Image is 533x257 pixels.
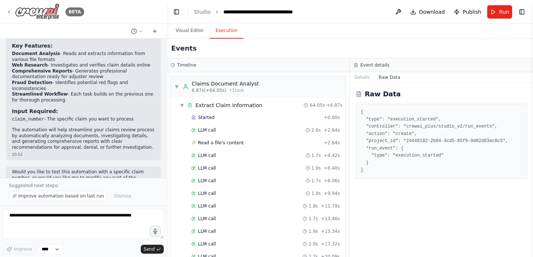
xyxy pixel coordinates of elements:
[374,72,405,83] button: Raw Data
[114,193,131,199] span: Dismiss
[194,8,307,16] nav: breadcrumb
[310,102,325,108] span: 64.05s
[18,193,104,199] span: Improve automation based on last run
[141,245,164,254] button: Send
[198,165,216,171] span: LLM call
[517,7,527,17] button: Show right sidebar
[229,87,244,93] span: • 1 task
[12,51,60,56] strong: Document Analysis
[324,140,340,146] span: + 2.64s
[12,91,68,97] strong: Streamlined Workflow
[171,7,182,17] button: Hide left sidebar
[198,216,216,222] span: LLM call
[195,102,262,109] div: Extract Claim Information
[150,226,161,237] button: Click to speak your automation idea
[365,89,401,99] h2: Raw Data
[326,102,342,108] span: + 6.87s
[360,62,389,68] h3: Event details
[361,109,522,174] pre: { "type": "execution_started", "controller": "crewai_plus/studio_v2/run_events", "action": "creat...
[487,5,512,19] button: Run
[324,127,340,133] span: + 2.64s
[12,51,155,62] li: - Reads and extracts information from various file formats
[14,246,32,252] span: Improve
[12,62,155,68] li: - Investigates and verifies claim details online
[12,68,72,74] strong: Comprehensive Reports
[198,140,244,146] span: Read a file's content
[12,80,52,85] strong: Fraud Detection
[180,102,184,108] span: ▼
[198,203,216,209] span: LLM call
[198,127,216,133] span: LLM call
[198,152,216,158] span: LLM call
[177,62,196,68] h3: Timeline
[324,115,340,121] span: + 0.00s
[149,27,161,36] button: Start a new chat
[407,5,448,19] button: Download
[198,228,216,234] span: LLM call
[198,190,216,196] span: LLM call
[312,178,321,184] span: 1.7s
[171,43,197,54] h2: Events
[12,80,155,91] li: - Identifies potential red flags and inconsistencies
[312,152,321,158] span: 1.7s
[12,68,155,80] li: - Generates professional documentation ready for adjuster review
[321,203,340,209] span: + 11.79s
[451,5,484,19] button: Publish
[324,165,340,171] span: + 6.40s
[66,7,84,16] div: BETA
[9,191,107,201] button: Improve automation based on last run
[198,178,216,184] span: LLM call
[309,228,318,234] span: 1.9s
[312,127,321,133] span: 2.6s
[324,190,340,196] span: + 9.94s
[110,191,135,201] button: Dismiss
[3,244,35,254] button: Improve
[210,23,243,39] button: Execution
[321,241,340,247] span: + 17.32s
[12,91,155,103] li: - Each task builds on the previous one for thorough processing
[312,190,321,196] span: 1.9s
[350,72,374,83] button: Details
[144,246,155,252] span: Send
[309,241,318,247] span: 2.0s
[12,108,58,114] strong: Input Required:
[12,62,48,68] strong: Web Research
[324,178,340,184] span: + 8.06s
[321,216,340,222] span: + 13.46s
[198,241,216,247] span: LLM call
[12,127,155,150] p: The automation will help streamline your claims review process by automatically analyzing documen...
[12,152,155,157] div: 10:52
[12,169,155,187] p: Would you like to test this automation with a specific claim number, or would you like me to modi...
[12,116,155,123] li: - The specific claim you want to process
[499,8,509,16] span: Run
[312,165,321,171] span: 1.9s
[192,87,226,93] span: 6.87s (+64.05s)
[309,203,318,209] span: 1.8s
[12,117,44,122] code: claim_number
[12,43,52,49] strong: Key Features:
[419,8,445,16] span: Download
[192,80,259,87] div: Claims Document Analyst
[128,27,146,36] button: Switch to previous chat
[194,9,211,15] a: Studio
[175,84,179,90] span: ▼
[198,115,214,121] span: Started
[170,23,210,39] button: Visual Editor
[15,3,60,20] img: Logo
[321,228,340,234] span: + 15.34s
[463,8,481,16] span: Publish
[324,152,340,158] span: + 4.42s
[309,216,318,222] span: 1.7s
[9,183,158,189] p: Suggested next steps:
